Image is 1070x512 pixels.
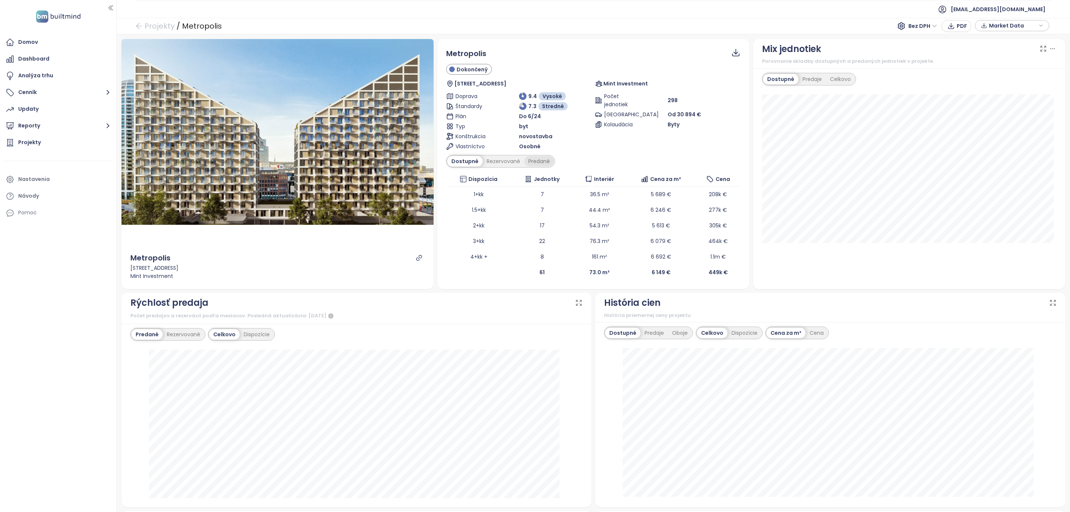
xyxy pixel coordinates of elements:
button: Cenník [4,85,113,100]
span: Stredné [542,102,564,110]
td: 36.5 m² [573,187,626,202]
button: PDF [941,20,971,32]
td: 76.3 m² [573,233,626,249]
div: Dostupné [447,156,483,166]
span: Mint Investment [603,80,648,88]
span: Byty [668,120,680,129]
span: Dispozícia [468,175,497,183]
span: [GEOGRAPHIC_DATA] [604,110,641,119]
span: Cena za m² [650,175,681,183]
div: Návody [18,191,39,201]
div: História cien [604,296,661,310]
span: arrow-left [135,22,143,30]
b: 61 [539,269,545,276]
td: 22 [511,233,573,249]
span: Vysoké [542,92,562,100]
td: 2+kk [446,218,512,233]
div: Nastavenia [18,175,50,184]
span: 277k € [709,206,727,214]
div: Cena [805,328,828,338]
a: Projekty [4,135,113,150]
img: logo [34,9,83,24]
div: Mint Investment [130,272,425,280]
button: Reporty [4,119,113,133]
span: 298 [668,96,678,104]
span: [EMAIL_ADDRESS][DOMAIN_NAME] [951,0,1045,18]
div: button [979,20,1045,31]
span: [STREET_ADDRESS] [454,80,506,88]
div: Dispozície [727,328,762,338]
span: 208k € [709,191,727,198]
span: Kolaudácia [604,120,641,129]
span: Osobné [519,142,541,150]
td: 4+kk + [446,249,512,265]
td: 44.4 m² [573,202,626,218]
b: 73.0 m² [589,269,610,276]
span: Jednotky [534,175,560,183]
div: Metropolis [130,252,171,264]
div: Počet predajov a rezervácií podľa mesiacov. Posledná aktualizácia: [DATE] [130,312,583,321]
span: Doprava [455,92,492,100]
div: História priemernej ceny projektu. [604,312,1057,319]
div: Predané [524,156,554,166]
div: Rezervované [483,156,524,166]
div: Rezervované [163,329,204,340]
div: Dostupné [763,74,798,84]
div: Pomoc [4,205,113,220]
div: Oboje [668,328,692,338]
div: Celkovo [697,328,727,338]
span: 1.1m € [710,253,726,260]
span: 9.4 [528,92,537,100]
a: arrow-left Projekty [135,19,175,33]
div: Predané [132,329,163,340]
div: Cena za m² [766,328,805,338]
div: Predaje [798,74,826,84]
div: Celkovo [826,74,855,84]
a: Domov [4,35,113,50]
div: / [176,19,180,33]
span: 305k € [709,222,727,229]
td: 17 [511,218,573,233]
div: Dostupné [605,328,641,338]
span: byt [519,122,528,130]
span: Plán [455,112,492,120]
span: Dokončený [457,65,488,74]
div: Updaty [18,104,39,114]
span: 7.3 [528,102,536,110]
div: Dispozície [240,329,274,340]
span: Bez DPH [908,20,937,32]
span: novostavba [519,132,552,140]
a: Nastavenia [4,172,113,187]
span: Od 30 894 € [668,111,701,118]
div: Predaje [641,328,668,338]
a: Dashboard [4,52,113,67]
td: 54.3 m² [573,218,626,233]
td: 7 [511,202,573,218]
td: 8 [511,249,573,265]
a: Návody [4,189,113,204]
a: Analýza trhu [4,68,113,83]
td: 3+kk [446,233,512,249]
div: Celkovo [209,329,240,340]
td: 1+kk [446,187,512,202]
a: link [416,255,422,261]
span: Vlastníctvo [455,142,492,150]
span: 5 689 € [651,191,671,198]
b: 449k € [709,269,728,276]
div: Porovnanie skladby dostupných a predaných jednotiek v projekte. [762,58,1056,65]
span: 6 246 € [651,206,671,214]
div: Projekty [18,138,41,147]
span: Market Data [989,20,1037,31]
td: 7 [511,187,573,202]
div: Analýza trhu [18,71,53,80]
div: [STREET_ADDRESS] [130,264,425,272]
span: 464k € [709,237,728,245]
div: Domov [18,38,38,47]
b: 6 149 € [652,269,671,276]
span: 6 692 € [651,253,671,260]
div: Pomoc [18,208,37,217]
td: 1.5+kk [446,202,512,218]
span: Počet jednotiek [604,92,641,108]
span: Cena [716,175,730,183]
span: Do 6/24 [519,112,541,120]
